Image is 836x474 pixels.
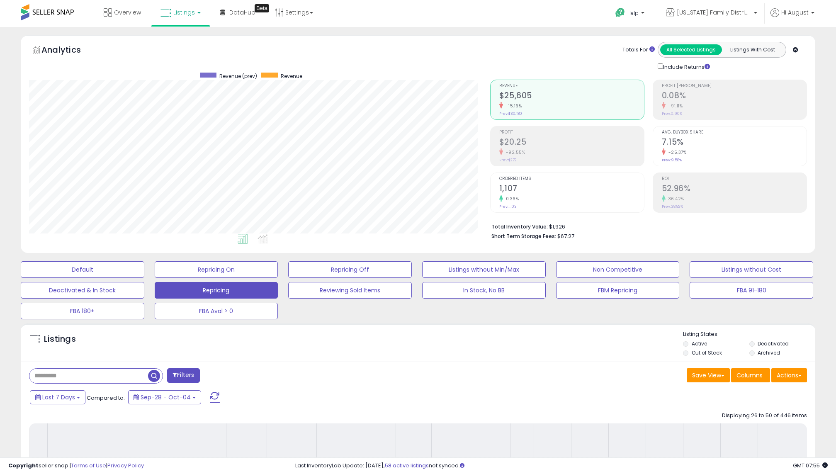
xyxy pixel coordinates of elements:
h2: $25,605 [499,91,644,102]
button: Sep-28 - Oct-04 [128,390,201,404]
button: FBA 180+ [21,303,144,319]
small: Prev: 1,103 [499,204,517,209]
span: ROI [662,177,807,181]
span: Avg. Buybox Share [662,130,807,135]
button: In Stock, No BB [422,282,546,299]
button: Deactivated & In Stock [21,282,144,299]
span: Listings [173,8,195,17]
button: Default [21,261,144,278]
b: Short Term Storage Fees: [491,233,556,240]
h5: Analytics [41,44,97,58]
span: Revenue [499,84,644,88]
small: Prev: 38.82% [662,204,683,209]
span: Profit [499,130,644,135]
button: Columns [731,368,770,382]
small: -91.11% [666,103,683,109]
span: Compared to: [87,394,125,402]
div: Include Returns [651,62,720,71]
button: Reviewing Sold Items [288,282,412,299]
span: Profit [PERSON_NAME] [662,84,807,88]
small: Prev: 0.90% [662,111,682,116]
small: Prev: 9.58% [662,158,682,163]
label: Active [692,340,707,347]
small: -92.55% [503,149,525,156]
b: Total Inventory Value: [491,223,548,230]
span: Help [627,10,639,17]
a: Hi August [770,8,814,27]
span: Overview [114,8,141,17]
button: FBM Repricing [556,282,680,299]
li: $1,926 [491,221,801,231]
span: DataHub [229,8,255,17]
span: Columns [736,371,763,379]
p: Listing States: [683,331,815,338]
small: Prev: $30,180 [499,111,522,116]
i: Get Help [615,7,625,18]
span: Sep-28 - Oct-04 [141,393,191,401]
h2: 0.08% [662,91,807,102]
div: Tooltip anchor [255,4,269,12]
div: Totals For [622,46,655,54]
button: FBA 91-180 [690,282,813,299]
small: Prev: $272 [499,158,517,163]
div: seller snap | | [8,462,144,470]
button: Repricing Off [288,261,412,278]
small: 36.42% [666,196,684,202]
button: Filters [167,368,199,383]
span: Revenue [281,73,302,80]
a: Privacy Policy [107,462,144,469]
h2: 52.96% [662,184,807,195]
small: -15.16% [503,103,522,109]
span: 2025-10-13 07:55 GMT [793,462,828,469]
button: Last 7 Days [30,390,85,404]
label: Out of Stock [692,349,722,356]
h2: 1,107 [499,184,644,195]
h2: 7.15% [662,137,807,148]
strong: Copyright [8,462,39,469]
span: [US_STATE] Family Distribution [677,8,751,17]
small: -25.37% [666,149,687,156]
button: Actions [771,368,807,382]
button: Save View [687,368,730,382]
button: Repricing On [155,261,278,278]
button: Non Competitive [556,261,680,278]
span: $67.27 [557,232,574,240]
div: Last InventoryLab Update: [DATE], not synced. [295,462,828,470]
div: Displaying 26 to 50 of 446 items [722,412,807,420]
button: All Selected Listings [660,44,722,55]
span: Ordered Items [499,177,644,181]
a: Terms of Use [71,462,106,469]
button: Listings without Min/Max [422,261,546,278]
span: Hi August [781,8,809,17]
a: 58 active listings [385,462,429,469]
label: Deactivated [758,340,789,347]
small: 0.36% [503,196,519,202]
h5: Listings [44,333,76,345]
h2: $20.25 [499,137,644,148]
button: Repricing [155,282,278,299]
label: Archived [758,349,780,356]
a: Help [609,1,653,27]
button: Listings without Cost [690,261,813,278]
button: FBA Aval > 0 [155,303,278,319]
button: Listings With Cost [722,44,783,55]
span: Last 7 Days [42,393,75,401]
span: Revenue (prev) [219,73,257,80]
